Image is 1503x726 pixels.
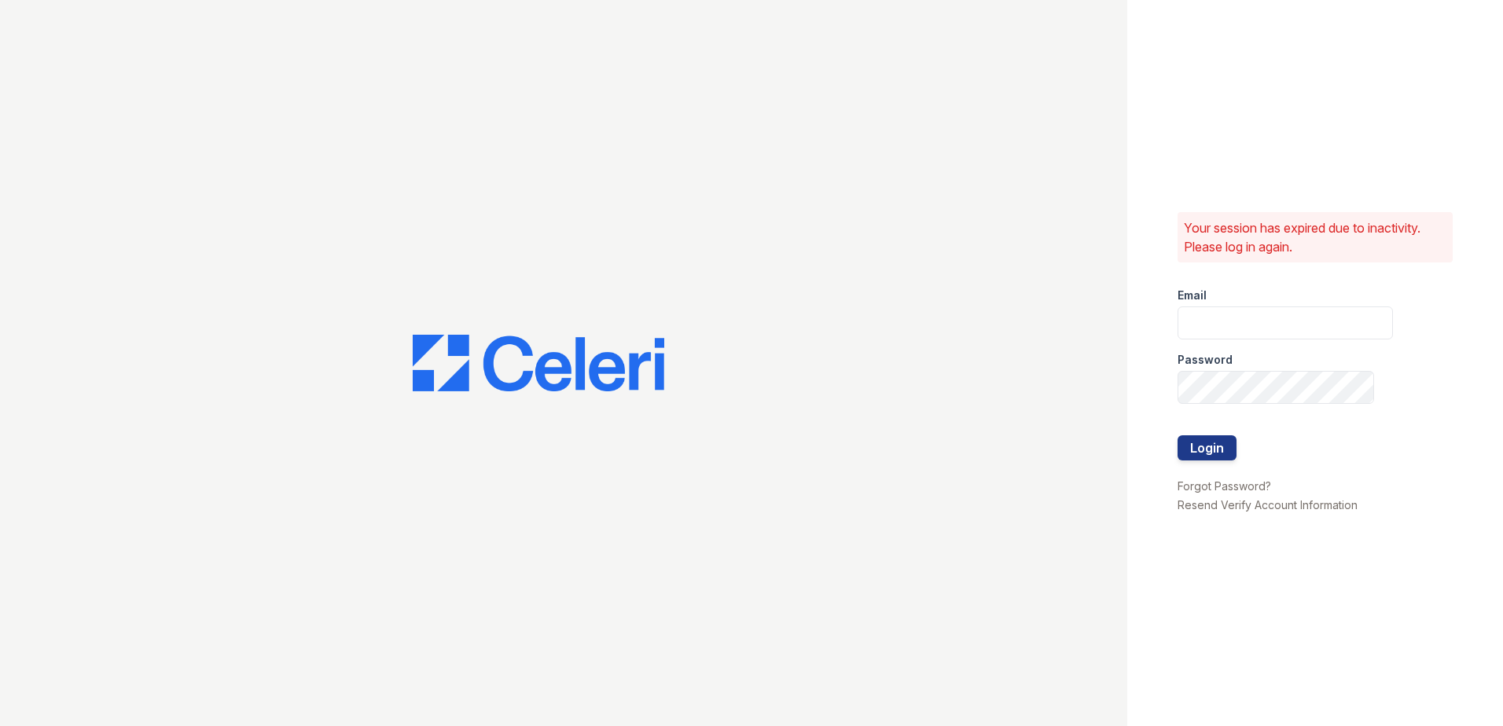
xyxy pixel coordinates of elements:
[1178,352,1233,368] label: Password
[413,335,664,391] img: CE_Logo_Blue-a8612792a0a2168367f1c8372b55b34899dd931a85d93a1a3d3e32e68fde9ad4.png
[1178,435,1237,460] button: Login
[1178,479,1271,493] a: Forgot Password?
[1178,288,1207,303] label: Email
[1184,218,1446,256] p: Your session has expired due to inactivity. Please log in again.
[1178,498,1358,511] a: Resend Verify Account Information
